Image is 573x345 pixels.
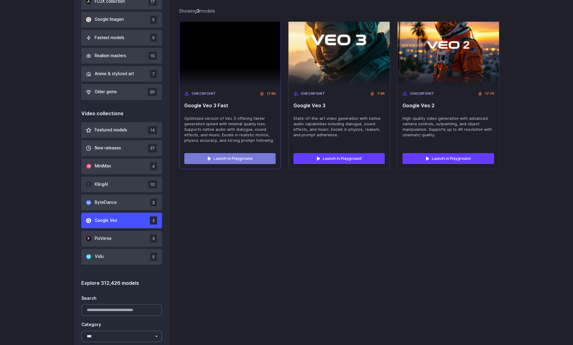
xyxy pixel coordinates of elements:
span: 27 [148,144,157,152]
span: 7 [150,70,157,78]
button: Google Veo 3 [81,213,162,228]
strong: 3 [197,8,200,13]
span: PixVerse [95,235,112,242]
span: Checkpoint [192,91,216,97]
span: Optimized version of Veo 3 offering faster generation speed with minimal quality loss. Supports n... [184,116,276,143]
span: 5 [150,253,157,261]
button: Vidu 5 [81,249,162,265]
button: Featured models 14 [81,122,162,138]
a: Launch in Playground [184,153,276,164]
span: 14 [148,126,157,134]
span: 15 [148,52,157,60]
button: New releases 27 [81,140,162,156]
span: Checkpoint [301,91,325,97]
span: KlingAI [95,181,108,188]
div: Showing models [179,7,215,14]
div: Explore 312,426 models [81,279,162,287]
button: Realism masters 15 [81,48,162,64]
span: 20 [148,88,157,96]
button: ByteDance 2 [81,195,162,210]
div: Video collections [81,110,162,118]
span: ByteDance [95,199,117,206]
span: Fastest models [95,35,124,41]
span: 17.7K [485,91,494,97]
span: 5 [150,16,157,24]
span: 3 [150,216,157,225]
button: Google Imagen 5 [81,12,162,28]
span: 10 [148,180,157,189]
span: New releases [95,145,121,152]
span: Google Veo [95,217,117,224]
span: 2 [150,198,157,207]
span: Realism masters [95,53,126,59]
input: Search [81,304,162,316]
span: Google Veo 3 Fast [184,103,276,108]
span: 4 [150,162,157,171]
button: MiniMax 4 [81,159,162,174]
button: Anime & stylized art 7 [81,66,162,82]
span: Anime & stylized art [95,71,134,77]
button: Fastest models 5 [81,30,162,46]
span: Google Veo 2 [402,103,494,108]
span: Google Veo 3 [293,103,385,108]
span: 5 [150,34,157,42]
select: Category [81,331,162,343]
span: Checkpoint [410,91,434,97]
a: Launch in Playground [402,153,494,164]
label: Category [81,321,101,328]
span: Vidu [95,253,104,260]
span: High-quality video generation with advanced camera controls, outpainting, and object manipulation... [402,116,494,138]
span: MiniMax [95,163,111,170]
span: 17.8K [267,91,276,97]
span: Featured models [95,127,127,134]
span: 7.9K [377,91,385,97]
button: Older gems 20 [81,84,162,100]
span: Older gems [95,89,117,95]
button: KlingAI 10 [81,177,162,192]
label: Search [81,295,97,302]
span: 3 [150,234,157,243]
a: Launch in Playground [293,153,385,164]
span: Google Imagen [95,16,124,23]
button: PixVerse 3 [81,231,162,246]
span: State-of-the-art video generation with native audio capabilities including dialogue, sound effect... [293,116,385,138]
